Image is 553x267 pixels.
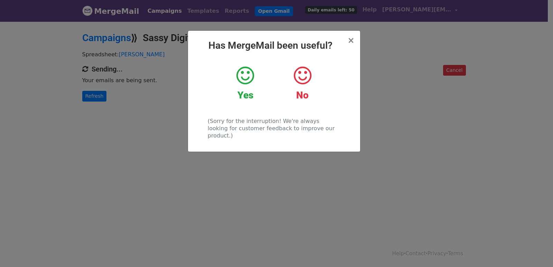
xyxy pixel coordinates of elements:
button: Close [347,36,354,45]
span: × [347,36,354,45]
strong: Yes [237,89,253,101]
a: No [279,65,326,101]
strong: No [296,89,309,101]
a: Yes [222,65,269,101]
iframe: Chat Widget [518,234,553,267]
h2: Has MergeMail been useful? [194,40,355,51]
p: (Sorry for the interruption! We're always looking for customer feedback to improve our product.) [208,117,340,139]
